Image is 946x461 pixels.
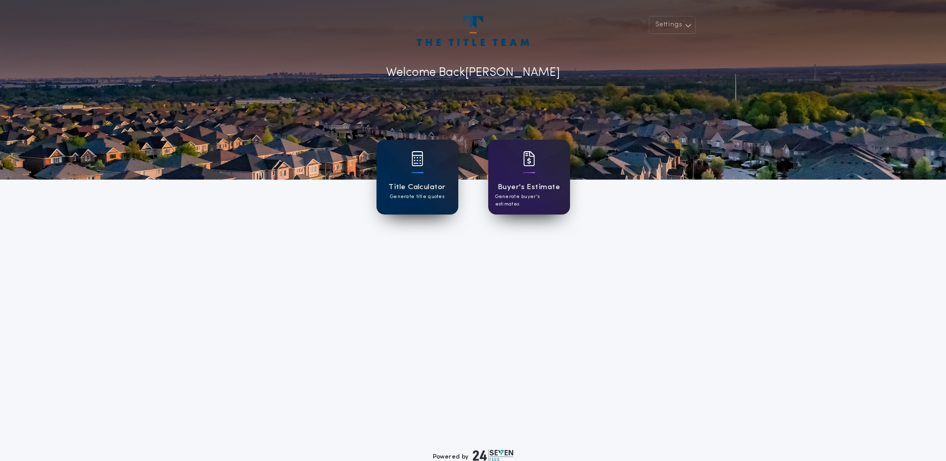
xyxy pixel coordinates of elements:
[649,16,696,34] button: Settings
[390,193,444,201] p: Generate title quotes
[377,140,458,215] a: card iconTitle CalculatorGenerate title quotes
[386,64,560,82] p: Welcome Back [PERSON_NAME]
[495,193,563,208] p: Generate buyer's estimates
[388,182,445,193] h1: Title Calculator
[498,182,560,193] h1: Buyer's Estimate
[411,151,423,166] img: card icon
[417,16,529,46] img: account-logo
[523,151,535,166] img: card icon
[488,140,570,215] a: card iconBuyer's EstimateGenerate buyer's estimates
